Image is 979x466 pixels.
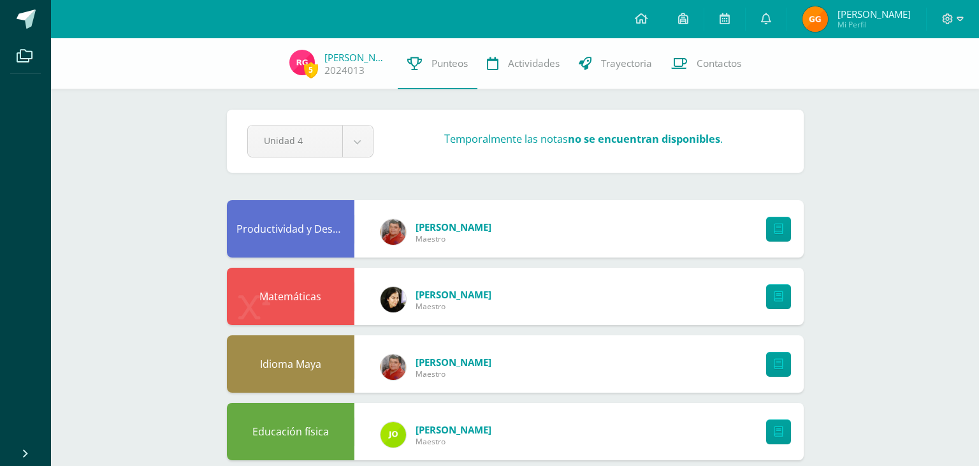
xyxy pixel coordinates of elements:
[416,288,491,301] a: [PERSON_NAME]
[289,50,315,75] img: b1342e4edc6da8adee8284245339ce01.png
[304,62,318,78] span: 5
[227,268,354,325] div: Matemáticas
[416,301,491,312] span: Maestro
[381,219,406,245] img: 05ddfdc08264272979358467217619c8.png
[227,335,354,393] div: Idioma Maya
[416,356,491,368] a: [PERSON_NAME]
[398,38,477,89] a: Punteos
[324,64,365,77] a: 2024013
[227,403,354,460] div: Educación física
[227,200,354,258] div: Productividad y Desarrollo
[381,354,406,380] img: 05ddfdc08264272979358467217619c8.png
[838,19,911,30] span: Mi Perfil
[601,57,652,70] span: Trayectoria
[431,57,468,70] span: Punteos
[416,423,491,436] a: [PERSON_NAME]
[444,132,723,146] h3: Temporalmente las notas .
[569,38,662,89] a: Trayectoria
[416,436,491,447] span: Maestro
[264,126,326,156] span: Unidad 4
[416,221,491,233] a: [PERSON_NAME]
[248,126,373,157] a: Unidad 4
[416,368,491,379] span: Maestro
[381,422,406,448] img: 82cb8650c3364a68df28ab37f084364e.png
[381,287,406,312] img: 816955a6d5bcaf77421aadecd6e2399d.png
[477,38,569,89] a: Actividades
[324,51,388,64] a: [PERSON_NAME]
[662,38,751,89] a: Contactos
[416,233,491,244] span: Maestro
[838,8,911,20] span: [PERSON_NAME]
[697,57,741,70] span: Contactos
[568,132,720,146] strong: no se encuentran disponibles
[802,6,828,32] img: a1e04b9f1b972d58c038b129fe3ef27c.png
[508,57,560,70] span: Actividades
